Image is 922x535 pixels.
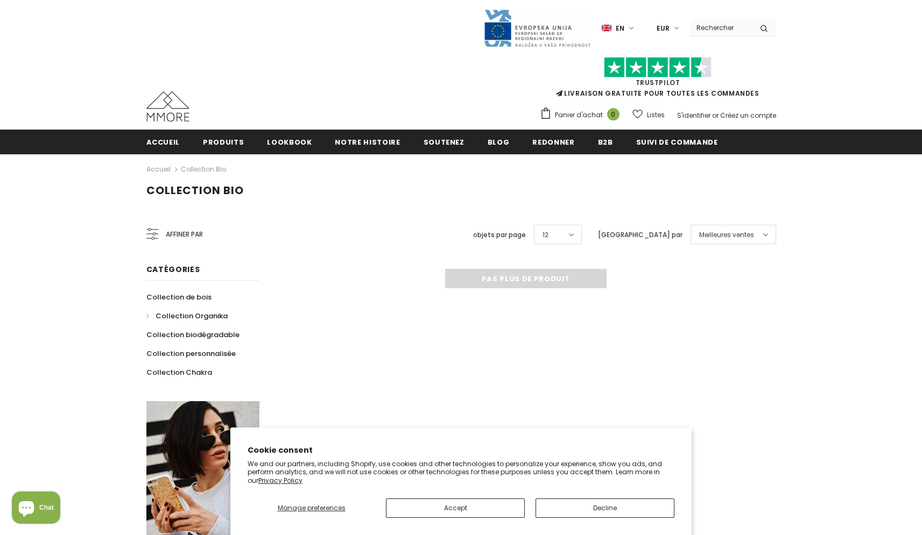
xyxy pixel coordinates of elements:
[146,363,212,382] a: Collection Chakra
[536,498,674,518] button: Decline
[203,130,244,154] a: Produits
[543,230,548,240] span: 12
[9,491,64,526] inbox-online-store-chat: Shopify online store chat
[146,91,189,122] img: Cas MMORE
[604,57,712,78] img: Faites confiance aux étoiles pilotes
[335,137,400,147] span: Notre histoire
[146,344,236,363] a: Collection personnalisée
[699,230,754,240] span: Meilleures ventes
[473,230,526,240] label: objets par page
[602,24,611,33] img: i-lang-1.png
[146,288,212,306] a: Collection de bois
[488,130,510,154] a: Blog
[540,62,776,98] span: LIVRAISON GRATUITE POUR TOUTES LES COMMANDES
[657,23,670,34] span: EUR
[712,111,719,120] span: or
[146,137,180,147] span: Accueil
[146,264,200,275] span: Catégories
[335,130,400,154] a: Notre histoire
[146,163,171,176] a: Accueil
[146,330,240,340] span: Collection biodégradable
[532,130,574,154] a: Redonner
[598,230,682,240] label: [GEOGRAPHIC_DATA] par
[488,137,510,147] span: Blog
[146,325,240,344] a: Collection biodégradable
[647,110,665,120] span: Listes
[267,137,312,147] span: Lookbook
[258,476,302,485] a: Privacy Policy
[203,137,244,147] span: Produits
[636,78,680,87] a: TrustPilot
[632,105,665,124] a: Listes
[483,23,591,32] a: Javni Razpis
[636,130,718,154] a: Suivi de commande
[483,9,591,48] img: Javni Razpis
[248,445,674,456] h2: Cookie consent
[248,460,674,485] p: We and our partners, including Shopify, use cookies and other technologies to personalize your ex...
[616,23,624,34] span: en
[720,111,776,120] a: Créez un compte
[278,503,346,512] span: Manage preferences
[386,498,525,518] button: Accept
[555,110,603,120] span: Panier d'achat
[540,107,625,123] a: Panier d'achat 0
[181,165,226,174] a: Collection Bio
[248,498,375,518] button: Manage preferences
[146,348,236,359] span: Collection personnalisée
[146,183,244,198] span: Collection Bio
[146,130,180,154] a: Accueil
[156,311,228,321] span: Collection Organika
[146,367,212,377] span: Collection Chakra
[636,137,718,147] span: Suivi de commande
[598,130,613,154] a: B2B
[166,229,203,240] span: Affiner par
[424,137,464,147] span: soutenez
[532,137,574,147] span: Redonner
[424,130,464,154] a: soutenez
[690,20,752,35] input: Search Site
[146,306,228,325] a: Collection Organika
[146,292,212,302] span: Collection de bois
[267,130,312,154] a: Lookbook
[607,108,620,120] span: 0
[598,137,613,147] span: B2B
[677,111,710,120] a: S'identifier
